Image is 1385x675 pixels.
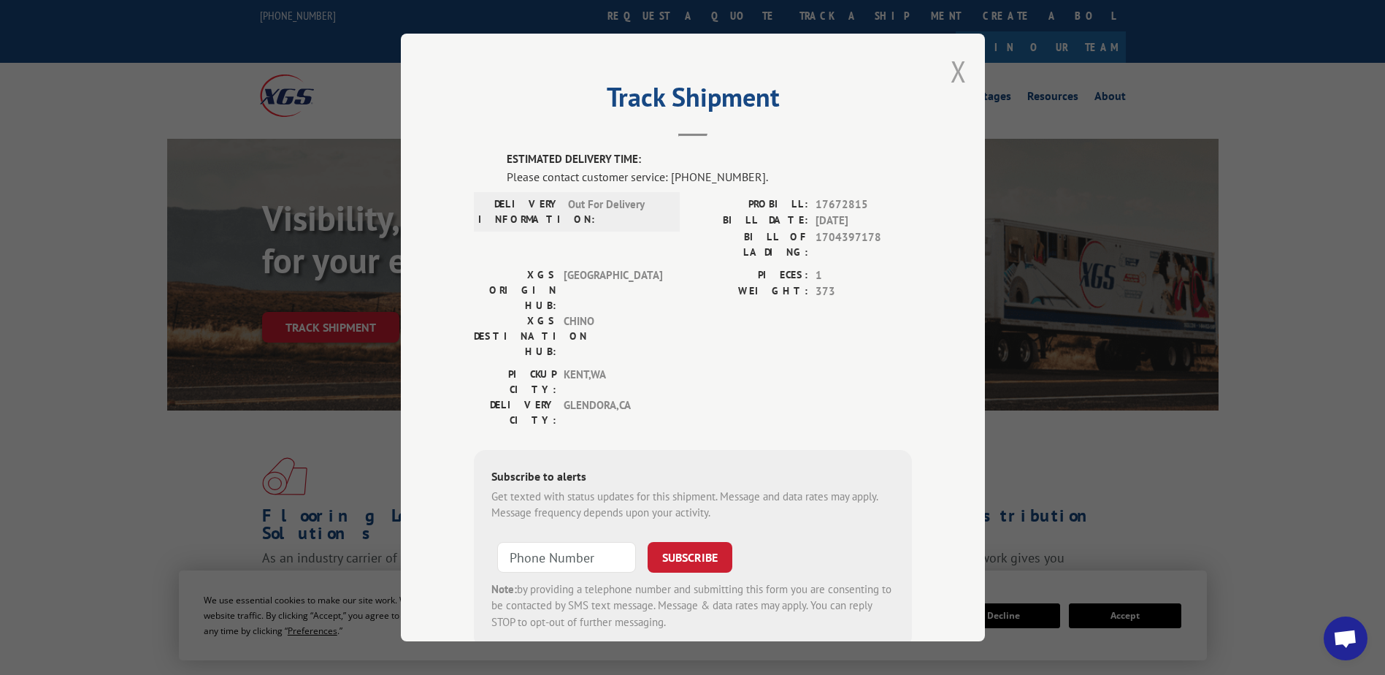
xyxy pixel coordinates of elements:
[564,367,662,397] span: KENT , WA
[478,197,561,227] label: DELIVERY INFORMATION:
[693,267,808,284] label: PIECES:
[568,197,667,227] span: Out For Delivery
[816,283,912,300] span: 373
[474,397,556,428] label: DELIVERY CITY:
[474,313,556,359] label: XGS DESTINATION HUB:
[564,397,662,428] span: GLENDORA , CA
[693,229,808,260] label: BILL OF LADING:
[507,151,912,168] label: ESTIMATED DELIVERY TIME:
[693,197,808,213] label: PROBILL:
[816,267,912,284] span: 1
[491,468,894,489] div: Subscribe to alerts
[1324,617,1367,660] div: Open chat
[693,283,808,300] label: WEIGHT:
[564,313,662,359] span: CHINO
[491,489,894,522] div: Get texted with status updates for this shipment. Message and data rates may apply. Message frequ...
[474,267,556,313] label: XGS ORIGIN HUB:
[491,581,894,631] div: by providing a telephone number and submitting this form you are consenting to be contacted by SM...
[816,229,912,260] span: 1704397178
[474,87,912,115] h2: Track Shipment
[491,582,517,596] strong: Note:
[648,542,732,573] button: SUBSCRIBE
[951,52,967,91] button: Close modal
[497,542,636,573] input: Phone Number
[816,197,912,213] span: 17672815
[816,213,912,229] span: [DATE]
[507,168,912,186] div: Please contact customer service: [PHONE_NUMBER].
[474,367,556,397] label: PICKUP CITY:
[693,213,808,229] label: BILL DATE:
[564,267,662,313] span: [GEOGRAPHIC_DATA]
